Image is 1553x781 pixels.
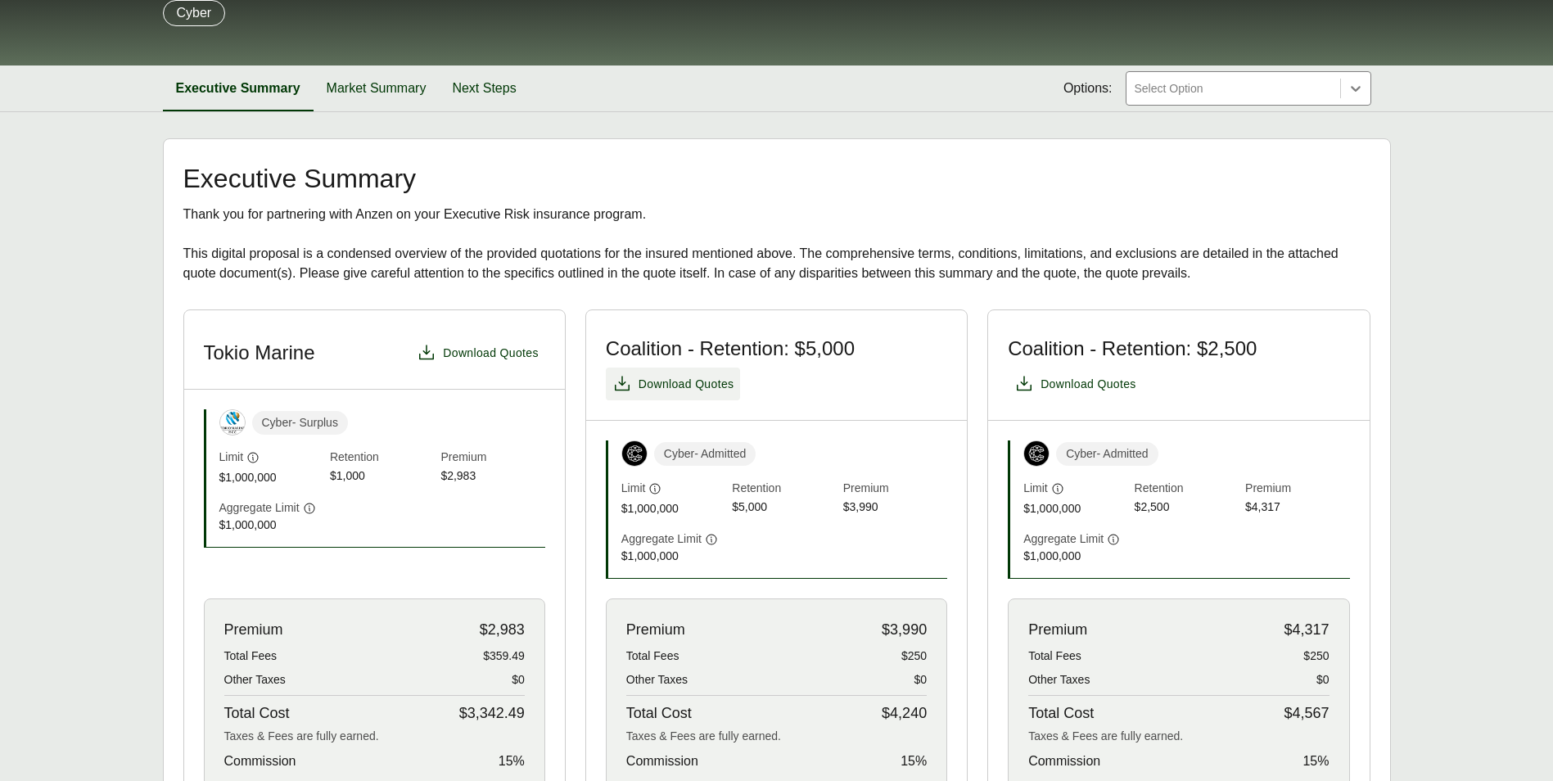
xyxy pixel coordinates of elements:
h3: Coalition - Retention: $2,500 [1008,336,1257,361]
span: Total Fees [224,648,278,665]
span: $2,500 [1135,499,1239,517]
span: $0 [1316,671,1330,688]
span: $250 [1303,648,1329,665]
img: Tokio Marine [220,410,245,435]
h3: Tokio Marine [204,341,315,365]
span: $1,000 [330,467,434,486]
span: Commission [1028,752,1100,771]
span: Premium [1245,480,1349,499]
div: Taxes & Fees are fully earned. [224,728,525,745]
span: Limit [219,449,244,466]
span: Premium [224,619,283,641]
span: 15 % [1302,752,1329,771]
span: Aggregate Limit [621,530,702,548]
span: Total Fees [1028,648,1081,665]
span: Cyber - Admitted [1056,442,1158,466]
div: Taxes & Fees are fully earned. [1028,728,1329,745]
span: Download Quotes [443,345,539,362]
span: $359.49 [483,648,525,665]
span: $1,000,000 [219,469,323,486]
span: Other Taxes [224,671,286,688]
span: Other Taxes [626,671,688,688]
span: $1,000,000 [219,517,323,534]
span: Premium [843,480,947,499]
span: $1,000,000 [621,500,725,517]
span: $1,000,000 [1023,500,1127,517]
span: $4,240 [882,702,927,725]
span: 15 % [499,752,525,771]
span: $4,317 [1284,619,1329,641]
button: Next Steps [439,65,529,111]
span: $1,000,000 [621,548,725,565]
span: $5,000 [732,499,836,517]
span: $0 [914,671,928,688]
button: Download Quotes [410,336,545,369]
h2: Executive Summary [183,165,1370,192]
span: Cyber - Admitted [654,442,756,466]
span: $3,990 [843,499,947,517]
span: $4,567 [1284,702,1329,725]
span: $2,983 [480,619,525,641]
span: Limit [1023,480,1048,497]
span: Aggregate Limit [1023,530,1104,548]
span: Retention [330,449,434,467]
span: Options: [1063,79,1113,98]
span: Commission [626,752,698,771]
span: Premium [440,449,544,467]
span: $3,342.49 [459,702,525,725]
span: Total Cost [224,702,290,725]
span: Commission [224,752,296,771]
span: Total Cost [1028,702,1094,725]
span: Premium [1028,619,1087,641]
span: Download Quotes [639,376,734,393]
span: $1,000,000 [1023,548,1127,565]
img: Coalition [622,441,647,466]
span: Other Taxes [1028,671,1090,688]
span: Cyber - Surplus [252,411,348,435]
button: Download Quotes [1008,368,1143,400]
span: $250 [901,648,927,665]
span: $4,317 [1245,499,1349,517]
span: Download Quotes [1041,376,1136,393]
span: Premium [626,619,685,641]
span: Retention [1135,480,1239,499]
span: Total Fees [626,648,679,665]
button: Market Summary [314,65,440,111]
span: $2,983 [440,467,544,486]
h3: Coalition - Retention: $5,000 [606,336,855,361]
span: Retention [732,480,836,499]
span: Aggregate Limit [219,499,300,517]
span: $0 [512,671,525,688]
span: 15 % [901,752,927,771]
span: Limit [621,480,646,497]
img: Coalition [1024,441,1049,466]
span: Total Cost [626,702,692,725]
button: Executive Summary [163,65,314,111]
p: Cyber [177,3,212,23]
div: Taxes & Fees are fully earned. [626,728,927,745]
div: Thank you for partnering with Anzen on your Executive Risk insurance program. This digital propos... [183,205,1370,283]
span: $3,990 [882,619,927,641]
button: Download Quotes [606,368,741,400]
